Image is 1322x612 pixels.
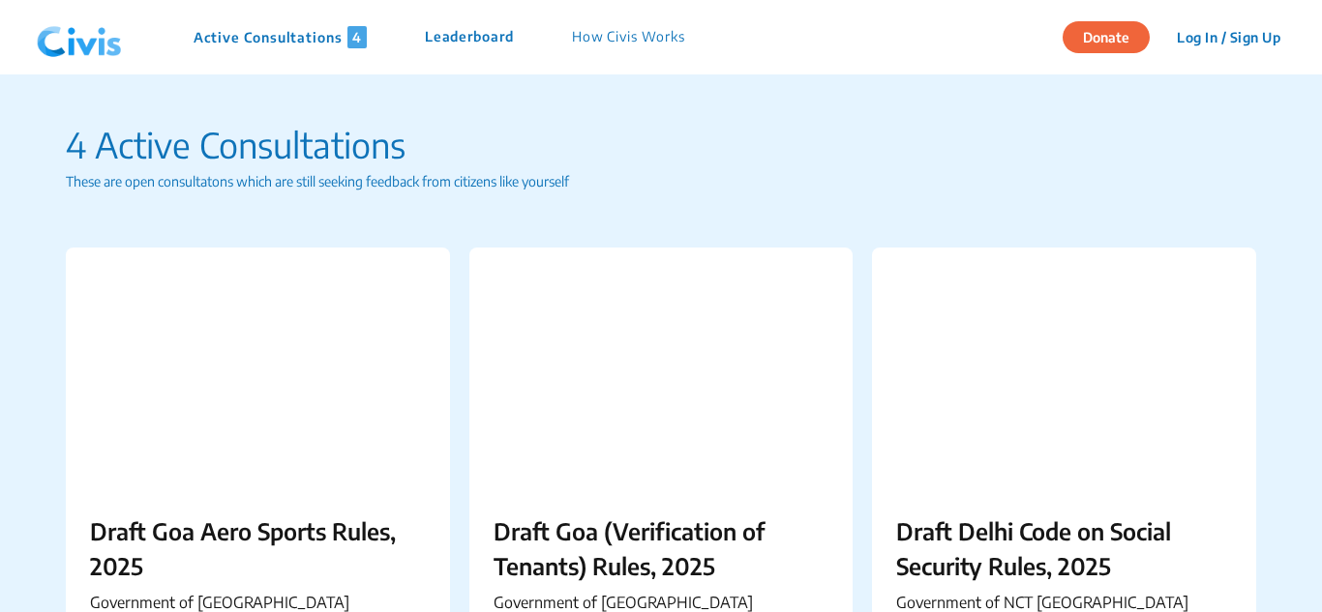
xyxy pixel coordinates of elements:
p: Draft Goa (Verification of Tenants) Rules, 2025 [494,513,828,583]
p: 4 Active Consultations [66,119,1255,171]
button: Donate [1063,21,1150,53]
p: Leaderboard [425,26,514,48]
p: Draft Delhi Code on Social Security Rules, 2025 [896,513,1231,583]
button: Log In / Sign Up [1164,22,1293,52]
p: These are open consultatons which are still seeking feedback from citizens like yourself [66,171,1255,191]
a: Donate [1063,26,1164,45]
span: 4 [347,26,367,48]
img: navlogo.png [29,9,130,67]
p: Active Consultations [194,26,367,48]
p: How Civis Works [572,26,685,48]
p: Draft Goa Aero Sports Rules, 2025 [90,513,425,583]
